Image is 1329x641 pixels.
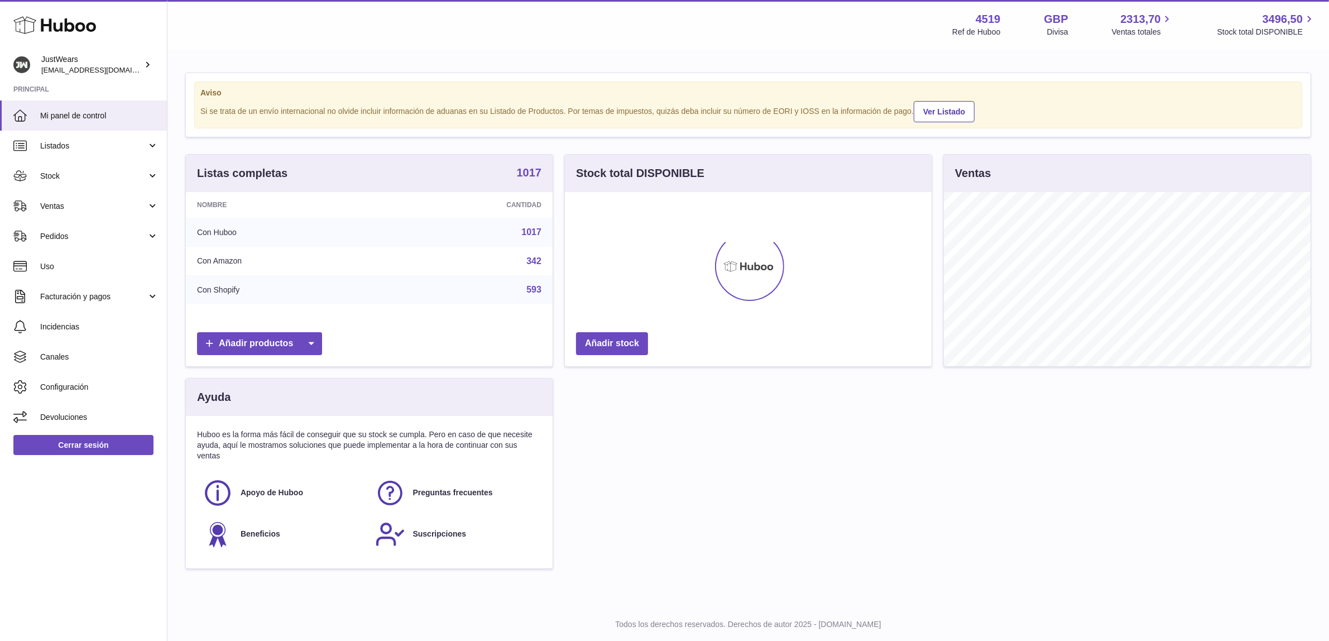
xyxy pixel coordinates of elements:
[1044,12,1068,27] strong: GBP
[914,101,975,122] a: Ver Listado
[1047,27,1068,37] div: Divisa
[197,429,541,461] p: Huboo es la forma más fácil de conseguir que su stock se cumpla. Pero en caso de que necesite ayu...
[952,27,1000,37] div: Ref de Huboo
[375,519,536,549] a: Suscripciones
[40,231,147,242] span: Pedidos
[375,478,536,508] a: Preguntas frecuentes
[1120,12,1160,27] span: 2313,70
[526,285,541,294] a: 593
[526,256,541,266] a: 342
[13,56,30,73] img: internalAdmin-4519@internal.huboo.com
[1112,12,1174,37] a: 2313,70 Ventas totales
[197,332,322,355] a: Añadir productos
[40,412,159,423] span: Devoluciones
[40,382,159,393] span: Configuración
[1263,12,1303,27] span: 3496,50
[176,619,1320,630] p: Todos los derechos reservados. Derechos de autor 2025 - [DOMAIN_NAME]
[203,478,364,508] a: Apoyo de Huboo
[186,275,383,304] td: Con Shopify
[40,322,159,332] span: Incidencias
[383,192,553,218] th: Cantidad
[1217,12,1316,37] a: 3496,50 Stock total DISPONIBLE
[413,529,467,539] span: Suscripciones
[40,352,159,362] span: Canales
[521,227,541,237] a: 1017
[197,166,287,181] h3: Listas completas
[200,99,1296,122] div: Si se trata de un envío internacional no olvide incluir información de aduanas en su Listado de P...
[576,166,704,181] h3: Stock total DISPONIBLE
[40,141,147,151] span: Listados
[40,261,159,272] span: Uso
[241,487,303,498] span: Apoyo de Huboo
[40,111,159,121] span: Mi panel de control
[41,54,142,75] div: JustWears
[197,390,231,405] h3: Ayuda
[41,65,164,74] span: [EMAIL_ADDRESS][DOMAIN_NAME]
[186,218,383,247] td: Con Huboo
[40,171,147,181] span: Stock
[186,192,383,218] th: Nombre
[186,247,383,276] td: Con Amazon
[1112,27,1174,37] span: Ventas totales
[241,529,280,539] span: Beneficios
[976,12,1001,27] strong: 4519
[200,88,1296,98] strong: Aviso
[576,332,648,355] a: Añadir stock
[13,435,153,455] a: Cerrar sesión
[203,519,364,549] a: Beneficios
[955,166,991,181] h3: Ventas
[413,487,493,498] span: Preguntas frecuentes
[517,167,542,178] strong: 1017
[40,291,147,302] span: Facturación y pagos
[40,201,147,212] span: Ventas
[1217,27,1316,37] span: Stock total DISPONIBLE
[517,167,542,180] a: 1017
